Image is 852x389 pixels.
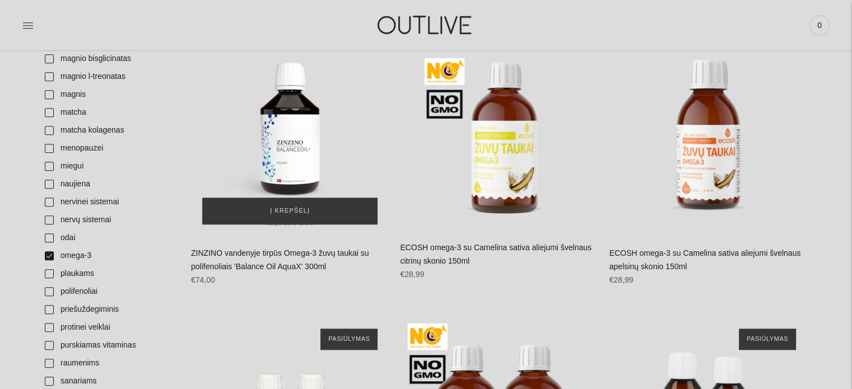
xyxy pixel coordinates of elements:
span: €28,99 [400,270,424,279]
a: 0 [809,13,830,38]
a: priešuždegiminis [38,301,180,318]
img: OUTLIVE [356,6,496,44]
a: omega-3 [38,247,180,265]
a: nervinei sistemai [38,193,180,211]
a: plaukams [38,265,180,283]
a: ZINZINO vandenyje tirpūs Omega-3 žuvų taukai su polifenoliais 'Balance Oil AquaX' 300ml [191,249,369,271]
button: Į krepšelį [202,198,378,224]
a: ECOSH omega-3 su Camelina sativa aliejumi švelnaus apelsinų skonio 150ml [609,249,801,271]
span: €28,99 [609,275,634,284]
a: purskiamas vitaminas [38,336,180,354]
a: odai [38,229,180,247]
a: matcha [38,104,180,121]
span: 0 [812,17,827,33]
a: ZINZINO vandenyje tirpūs Omega-3 žuvų taukai su polifenoliais 'Balance Oil AquaX' 300ml [191,38,389,236]
a: ECOSH omega-3 su Camelina sativa aliejumi švelnaus citrinų skonio 150ml [400,38,598,230]
a: matcha kolagenas [38,121,180,139]
a: protinei veiklai [38,318,180,336]
a: nervų sistemai [38,211,180,229]
span: Į krepšelį [270,205,310,217]
a: miegui [38,157,180,175]
a: raumenims [38,354,180,372]
a: ECOSH omega-3 su Camelina sativa aliejumi švelnaus apelsinų skonio 150ml [609,38,807,236]
a: ECOSH omega-3 su Camelina sativa aliejumi švelnaus citrinų skonio 150ml [400,243,592,265]
a: menopauzei [38,139,180,157]
span: €74,00 [191,275,215,284]
a: magnio bisglicinatas [38,50,180,68]
a: naujiena [38,175,180,193]
a: magnio l-treonatas [38,68,180,86]
a: magnis [38,86,180,104]
a: polifenoliai [38,283,180,301]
